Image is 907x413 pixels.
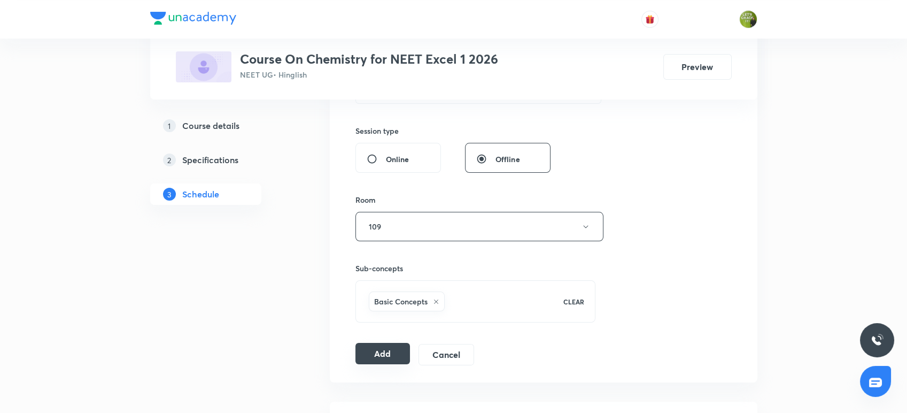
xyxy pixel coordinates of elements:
[386,154,409,165] span: Online
[150,12,236,25] img: Company Logo
[355,194,376,205] h6: Room
[163,154,176,166] p: 2
[563,297,584,307] p: CLEAR
[663,54,732,80] button: Preview
[240,51,498,67] h3: Course On Chemistry for NEET Excel 1 2026
[418,344,474,365] button: Cancel
[182,188,219,201] h5: Schedule
[355,263,596,274] h6: Sub-concepts
[645,14,655,24] img: avatar
[150,115,296,136] a: 1Course details
[641,11,658,28] button: avatar
[150,149,296,171] a: 2Specifications
[163,119,176,132] p: 1
[176,51,231,82] img: 435E5697-3166-4DDD-BF20-0A2134D5D87B_plus.png
[355,125,399,136] h6: Session type
[355,343,410,364] button: Add
[182,154,238,166] h5: Specifications
[739,10,757,28] img: Gaurav Uppal
[240,69,498,80] p: NEET UG • Hinglish
[150,12,236,27] a: Company Logo
[374,296,428,307] h6: Basic Concepts
[182,119,239,132] h5: Course details
[355,212,603,241] button: 109
[871,334,883,347] img: ttu
[495,154,520,165] span: Offline
[163,188,176,201] p: 3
